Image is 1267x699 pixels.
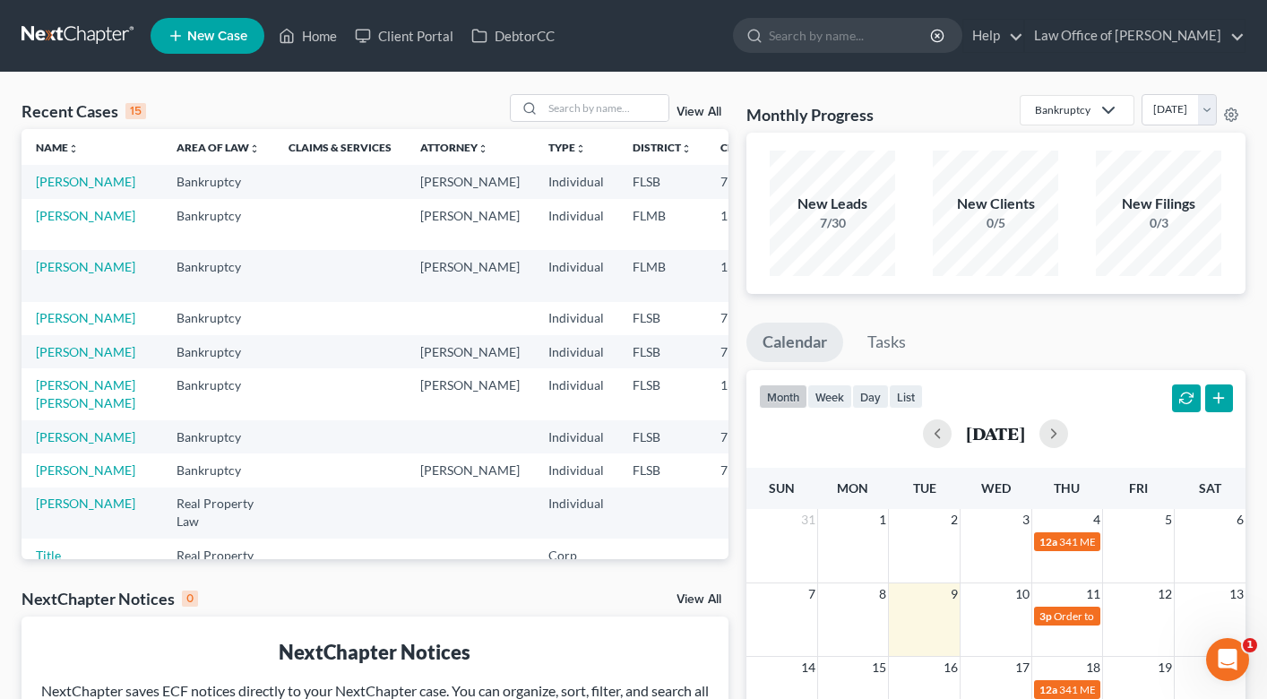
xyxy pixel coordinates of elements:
[534,420,618,453] td: Individual
[543,95,668,121] input: Search by name...
[534,453,618,487] td: Individual
[933,194,1058,214] div: New Clients
[799,657,817,678] span: 14
[36,259,135,274] a: [PERSON_NAME]
[534,488,618,539] td: Individual
[618,165,706,198] td: FLSB
[981,480,1011,496] span: Wed
[1156,657,1174,678] span: 19
[162,368,274,419] td: Bankruptcy
[406,199,534,250] td: [PERSON_NAME]
[618,368,706,419] td: FLSB
[182,591,198,607] div: 0
[677,106,721,118] a: View All
[162,539,274,608] td: Real Property Law
[1084,583,1102,605] span: 11
[534,250,618,301] td: Individual
[1039,535,1057,548] span: 12a
[1156,583,1174,605] span: 12
[36,310,135,325] a: [PERSON_NAME]
[618,420,706,453] td: FLSB
[770,214,895,232] div: 7/30
[1013,583,1031,605] span: 10
[706,453,796,487] td: 7
[575,143,586,154] i: unfold_more
[1199,480,1221,496] span: Sat
[769,480,795,496] span: Sun
[706,302,796,335] td: 7
[1091,509,1102,531] span: 4
[462,20,564,52] a: DebtorCC
[746,323,843,362] a: Calendar
[36,208,135,223] a: [PERSON_NAME]
[807,384,852,409] button: week
[534,539,618,608] td: Corp
[759,384,807,409] button: month
[68,143,79,154] i: unfold_more
[548,141,586,154] a: Typeunfold_more
[162,250,274,301] td: Bankruptcy
[770,194,895,214] div: New Leads
[406,335,534,368] td: [PERSON_NAME]
[177,141,260,154] a: Area of Lawunfold_more
[1163,509,1174,531] span: 5
[1243,638,1257,652] span: 1
[618,199,706,250] td: FLMB
[36,429,135,444] a: [PERSON_NAME]
[1084,657,1102,678] span: 18
[406,368,534,419] td: [PERSON_NAME]
[889,384,923,409] button: list
[36,638,714,666] div: NextChapter Notices
[406,250,534,301] td: [PERSON_NAME]
[1025,20,1245,52] a: Law Office of [PERSON_NAME]
[633,141,692,154] a: Districtunfold_more
[36,141,79,154] a: Nameunfold_more
[249,143,260,154] i: unfold_more
[406,453,534,487] td: [PERSON_NAME]
[162,488,274,539] td: Real Property Law
[1129,480,1148,496] span: Fri
[677,593,721,606] a: View All
[706,199,796,250] td: 13
[852,384,889,409] button: day
[870,657,888,678] span: 15
[769,19,933,52] input: Search by name...
[270,20,346,52] a: Home
[681,143,692,154] i: unfold_more
[22,588,198,609] div: NextChapter Notices
[720,141,781,154] a: Chapterunfold_more
[1228,583,1245,605] span: 13
[22,100,146,122] div: Recent Cases
[162,453,274,487] td: Bankruptcy
[877,509,888,531] span: 1
[706,368,796,419] td: 13
[1013,657,1031,678] span: 17
[534,165,618,198] td: Individual
[1035,102,1090,117] div: Bankruptcy
[534,199,618,250] td: Individual
[36,548,148,599] a: Title [STREET_ADDRESS][PERSON_NAME]
[706,335,796,368] td: 7
[274,129,406,165] th: Claims & Services
[1059,683,1128,696] span: 341 MEETING
[963,20,1023,52] a: Help
[1059,535,1128,548] span: 341 MEETING
[706,165,796,198] td: 7
[534,368,618,419] td: Individual
[949,583,960,605] span: 9
[913,480,936,496] span: Tue
[534,335,618,368] td: Individual
[1096,194,1221,214] div: New Filings
[618,335,706,368] td: FLSB
[36,462,135,478] a: [PERSON_NAME]
[877,583,888,605] span: 8
[162,420,274,453] td: Bankruptcy
[618,250,706,301] td: FLMB
[837,480,868,496] span: Mon
[1235,509,1245,531] span: 6
[706,250,796,301] td: 13
[36,174,135,189] a: [PERSON_NAME]
[1039,609,1052,623] span: 3p
[746,104,874,125] h3: Monthly Progress
[162,165,274,198] td: Bankruptcy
